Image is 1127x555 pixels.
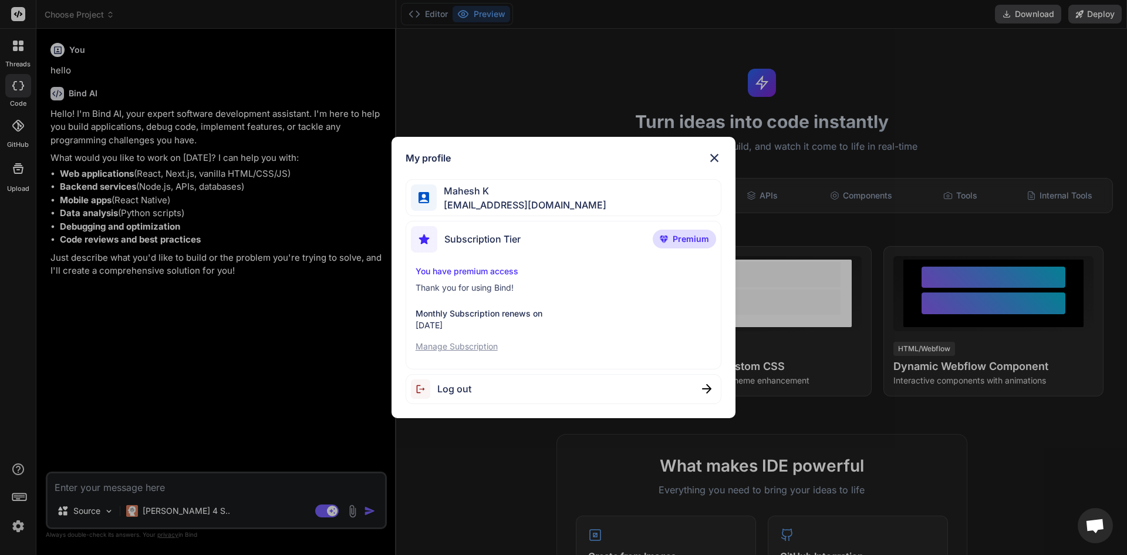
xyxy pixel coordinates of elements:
a: Open chat [1078,508,1113,543]
img: close [702,384,711,393]
span: Premium [673,233,709,245]
img: premium [660,236,668,243]
p: You have premium access [416,265,712,277]
span: Mahesh K [437,184,606,198]
p: Monthly Subscription renews on [416,308,712,319]
img: logout [411,379,437,399]
span: Subscription Tier [444,232,521,246]
p: [DATE] [416,319,712,331]
img: profile [419,192,430,203]
img: subscription [411,226,437,253]
span: Log out [437,382,471,396]
p: Manage Subscription [416,341,712,352]
img: close [707,151,721,165]
span: [EMAIL_ADDRESS][DOMAIN_NAME] [437,198,606,212]
p: Thank you for using Bind! [416,282,712,294]
h1: My profile [406,151,451,165]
